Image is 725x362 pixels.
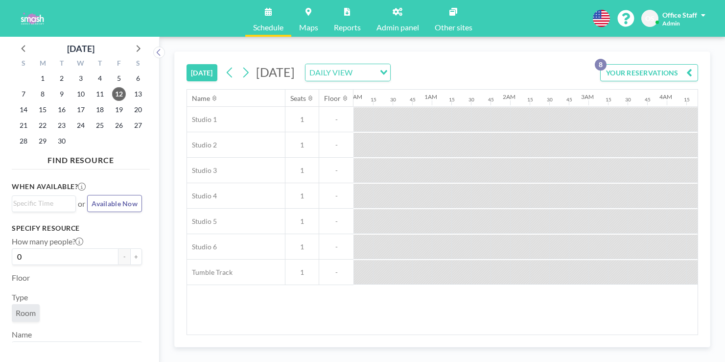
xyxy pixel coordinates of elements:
span: Tuesday, September 16, 2025 [55,103,69,117]
span: Sunday, September 7, 2025 [17,87,30,101]
span: OS [645,14,655,23]
span: Saturday, September 13, 2025 [131,87,145,101]
span: Tumble Track [187,268,233,277]
span: - [319,192,353,200]
span: - [319,217,353,226]
span: - [319,242,353,251]
span: Thursday, September 4, 2025 [93,72,107,85]
div: 15 [684,97,690,103]
span: Monday, September 15, 2025 [36,103,49,117]
div: Floor [324,94,341,103]
span: Studio 4 [187,192,217,200]
span: Tuesday, September 30, 2025 [55,134,69,148]
span: 1 [285,242,319,251]
label: How many people? [12,237,83,246]
span: Sunday, September 14, 2025 [17,103,30,117]
div: T [90,58,109,71]
div: 4AM [659,93,672,100]
span: Wednesday, September 17, 2025 [74,103,88,117]
span: Tuesday, September 9, 2025 [55,87,69,101]
div: W [71,58,91,71]
span: Admin [662,20,680,27]
div: Search for option [305,64,390,81]
span: 1 [285,141,319,149]
span: Room [16,308,36,318]
span: DAILY VIEW [307,66,354,79]
span: Friday, September 19, 2025 [112,103,126,117]
span: Friday, September 12, 2025 [112,87,126,101]
span: 1 [285,217,319,226]
div: 15 [527,97,533,103]
button: [DATE] [187,64,217,81]
div: 30 [390,97,396,103]
span: Studio 6 [187,242,217,251]
div: 45 [488,97,494,103]
span: Saturday, September 27, 2025 [131,119,145,132]
button: + [130,248,142,265]
span: 1 [285,166,319,175]
input: Search for option [355,66,374,79]
p: 8 [595,59,607,71]
span: Wednesday, September 3, 2025 [74,72,88,85]
div: 30 [547,97,553,103]
div: 3AM [581,93,594,100]
span: Studio 2 [187,141,217,149]
span: Office Staff [662,11,697,19]
label: Floor [12,273,30,283]
span: Monday, September 1, 2025 [36,72,49,85]
div: 2AM [503,93,515,100]
div: S [128,58,147,71]
div: S [14,58,33,71]
span: Monday, September 29, 2025 [36,134,49,148]
div: [DATE] [67,42,94,55]
button: YOUR RESERVATIONS8 [600,64,698,81]
span: Friday, September 26, 2025 [112,119,126,132]
span: Admin panel [376,24,419,31]
span: Thursday, September 18, 2025 [93,103,107,117]
span: Thursday, September 11, 2025 [93,87,107,101]
div: Search for option [12,342,141,359]
div: Search for option [12,196,75,211]
img: organization-logo [16,9,48,28]
div: Seats [290,94,306,103]
span: Studio 5 [187,217,217,226]
span: Monday, September 22, 2025 [36,119,49,132]
input: Search for option [13,198,70,209]
span: Other sites [435,24,472,31]
div: 30 [625,97,631,103]
div: 1AM [424,93,437,100]
div: 45 [410,97,416,103]
span: Sunday, September 21, 2025 [17,119,30,132]
span: Maps [299,24,318,31]
div: Name [192,94,210,103]
span: Available Now [92,199,138,208]
span: - [319,268,353,277]
h3: Specify resource [12,224,142,233]
span: - [319,141,353,149]
span: Wednesday, September 10, 2025 [74,87,88,101]
span: Studio 3 [187,166,217,175]
div: F [109,58,128,71]
span: Reports [334,24,361,31]
span: - [319,166,353,175]
span: Tuesday, September 23, 2025 [55,119,69,132]
span: Thursday, September 25, 2025 [93,119,107,132]
div: M [33,58,52,71]
span: Studio 1 [187,115,217,124]
button: Available Now [87,195,142,212]
span: 1 [285,192,319,200]
div: 15 [371,97,376,103]
span: Saturday, September 6, 2025 [131,72,145,85]
div: 45 [645,97,651,103]
span: Schedule [253,24,283,31]
div: 45 [566,97,572,103]
div: 30 [468,97,474,103]
h4: FIND RESOURCE [12,151,150,165]
div: 15 [449,97,455,103]
span: - [319,115,353,124]
span: Tuesday, September 2, 2025 [55,72,69,85]
span: Saturday, September 20, 2025 [131,103,145,117]
div: 15 [606,97,611,103]
span: Sunday, September 28, 2025 [17,134,30,148]
label: Name [12,330,32,339]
